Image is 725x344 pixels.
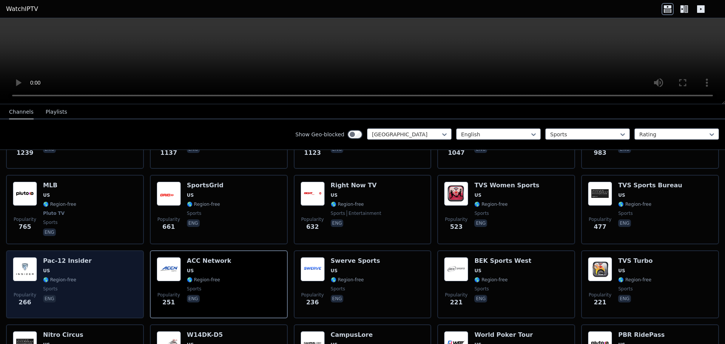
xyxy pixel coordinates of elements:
h6: SportsGrid [187,182,224,189]
span: Popularity [301,292,324,298]
span: 🌎 Region-free [618,277,651,283]
span: sports [331,210,345,216]
h6: MLB [43,182,76,189]
span: sports [187,286,201,292]
span: sports [474,210,489,216]
span: Popularity [589,292,611,298]
span: Popularity [445,292,467,298]
span: 632 [306,222,319,231]
img: TVS Turbo [588,257,612,281]
p: eng [43,228,56,236]
p: eng [618,219,631,227]
span: US [43,192,50,198]
img: MLB [13,182,37,206]
span: 🌎 Region-free [618,201,651,207]
img: Swerve Sports [301,257,325,281]
span: 🌎 Region-free [43,201,76,207]
p: eng [618,295,631,302]
h6: ACC Network [187,257,231,265]
h6: TVS Women Sports [474,182,539,189]
span: US [43,268,50,274]
span: sports [43,219,57,225]
span: Popularity [14,292,36,298]
span: 765 [19,222,31,231]
span: 🌎 Region-free [187,201,220,207]
img: Pac-12 Insider [13,257,37,281]
span: US [618,268,625,274]
span: US [474,192,481,198]
span: 477 [594,222,606,231]
p: eng [187,219,200,227]
span: 🌎 Region-free [43,277,76,283]
span: US [618,192,625,198]
span: sports [618,286,632,292]
span: 🌎 Region-free [474,277,507,283]
h6: TVS Turbo [618,257,652,265]
span: Popularity [14,216,36,222]
span: sports [474,286,489,292]
img: BEK Sports West [444,257,468,281]
span: 1239 [17,148,34,157]
span: 1123 [304,148,321,157]
span: 1137 [160,148,177,157]
span: US [187,268,194,274]
button: Playlists [46,105,67,119]
h6: PBR RidePass [618,331,665,339]
a: WatchIPTV [6,5,38,14]
img: ACC Network [157,257,181,281]
span: Pluto TV [43,210,65,216]
p: eng [43,295,56,302]
span: 236 [306,298,319,307]
span: entertainment [347,210,381,216]
h6: Right Now TV [331,182,381,189]
span: 251 [162,298,175,307]
span: 221 [594,298,606,307]
h6: Nitro Circus [43,331,83,339]
h6: Pac-12 Insider [43,257,92,265]
p: eng [474,219,487,227]
img: TVS Sports Bureau [588,182,612,206]
h6: Swerve Sports [331,257,380,265]
span: Popularity [589,216,611,222]
span: 🌎 Region-free [187,277,220,283]
span: sports [618,210,632,216]
h6: BEK Sports West [474,257,531,265]
img: Right Now TV [301,182,325,206]
span: 🌎 Region-free [474,201,507,207]
span: 🌎 Region-free [331,277,364,283]
span: sports [43,286,57,292]
span: Popularity [445,216,467,222]
span: 523 [450,222,463,231]
span: US [331,192,338,198]
span: Popularity [157,216,180,222]
p: eng [474,295,487,302]
p: eng [331,219,344,227]
img: TVS Women Sports [444,182,468,206]
span: sports [331,286,345,292]
span: Popularity [157,292,180,298]
span: US [187,192,194,198]
span: Popularity [301,216,324,222]
span: 983 [594,148,606,157]
span: US [474,268,481,274]
img: SportsGrid [157,182,181,206]
span: 661 [162,222,175,231]
span: US [331,268,338,274]
button: Channels [9,105,34,119]
span: 221 [450,298,463,307]
p: eng [187,295,200,302]
h6: W14DK-D5 [187,331,223,339]
span: 🌎 Region-free [331,201,364,207]
span: 1047 [448,148,465,157]
h6: World Poker Tour [474,331,533,339]
h6: CampusLore [331,331,373,339]
p: eng [331,295,344,302]
span: 266 [19,298,31,307]
span: sports [187,210,201,216]
label: Show Geo-blocked [295,131,344,138]
h6: TVS Sports Bureau [618,182,682,189]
